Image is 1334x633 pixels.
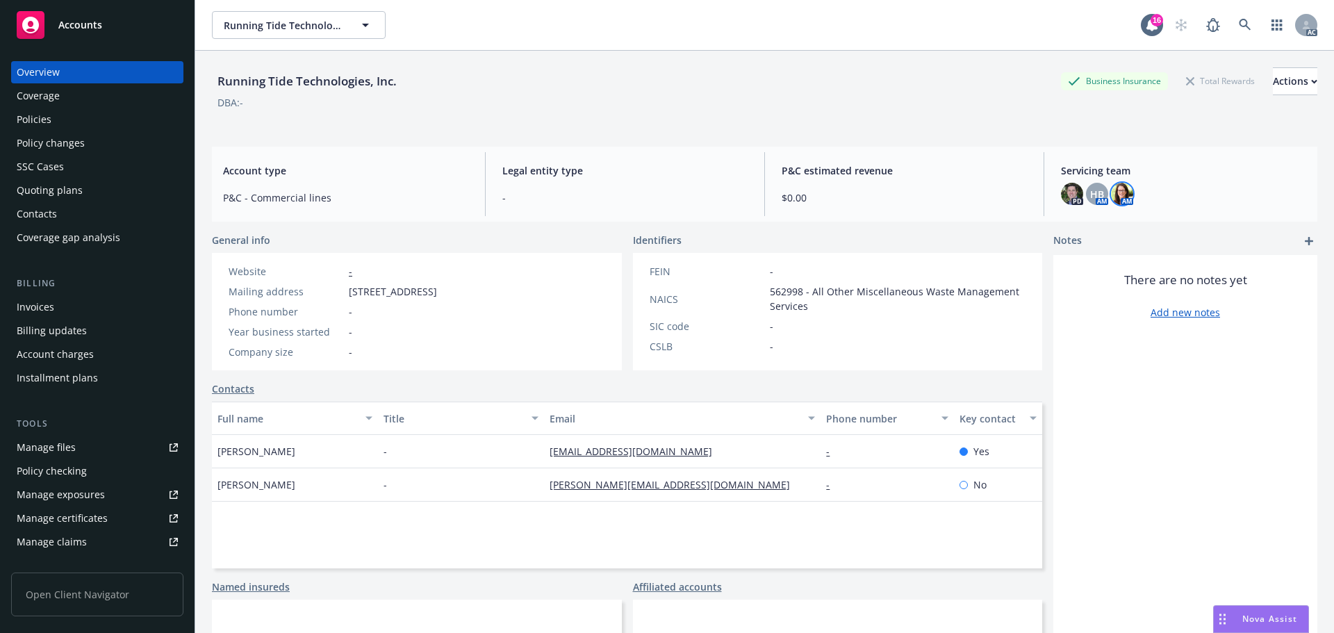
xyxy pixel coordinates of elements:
[1061,72,1168,90] div: Business Insurance
[17,343,94,365] div: Account charges
[17,203,57,225] div: Contacts
[349,284,437,299] span: [STREET_ADDRESS]
[11,573,183,616] span: Open Client Navigator
[770,264,773,279] span: -
[1273,67,1317,95] button: Actions
[826,478,841,491] a: -
[11,507,183,529] a: Manage certificates
[960,411,1021,426] div: Key contact
[17,132,85,154] div: Policy changes
[11,108,183,131] a: Policies
[550,411,800,426] div: Email
[17,179,83,202] div: Quoting plans
[229,324,343,339] div: Year business started
[17,484,105,506] div: Manage exposures
[1151,14,1163,26] div: 16
[17,320,87,342] div: Billing updates
[349,304,352,319] span: -
[1242,613,1297,625] span: Nova Assist
[11,85,183,107] a: Coverage
[17,460,87,482] div: Policy checking
[17,507,108,529] div: Manage certificates
[650,339,764,354] div: CSLB
[229,345,343,359] div: Company size
[212,233,270,247] span: General info
[17,85,60,107] div: Coverage
[17,531,87,553] div: Manage claims
[11,343,183,365] a: Account charges
[1061,183,1083,205] img: photo
[1179,72,1262,90] div: Total Rewards
[1273,68,1317,94] div: Actions
[378,402,544,435] button: Title
[217,477,295,492] span: [PERSON_NAME]
[782,190,1027,205] span: $0.00
[502,163,748,178] span: Legal entity type
[224,18,344,33] span: Running Tide Technologies, Inc.
[1090,187,1104,202] span: HB
[11,61,183,83] a: Overview
[384,411,523,426] div: Title
[212,402,378,435] button: Full name
[17,227,120,249] div: Coverage gap analysis
[11,277,183,290] div: Billing
[650,264,764,279] div: FEIN
[11,156,183,178] a: SSC Cases
[11,531,183,553] a: Manage claims
[212,72,402,90] div: Running Tide Technologies, Inc.
[384,477,387,492] span: -
[973,444,989,459] span: Yes
[544,402,821,435] button: Email
[502,190,748,205] span: -
[11,296,183,318] a: Invoices
[1301,233,1317,249] a: add
[770,284,1026,313] span: 562998 - All Other Miscellaneous Waste Management Services
[650,292,764,306] div: NAICS
[223,163,468,178] span: Account type
[821,402,953,435] button: Phone number
[212,11,386,39] button: Running Tide Technologies, Inc.
[384,444,387,459] span: -
[1061,163,1306,178] span: Servicing team
[650,319,764,334] div: SIC code
[1199,11,1227,39] a: Report a Bug
[229,284,343,299] div: Mailing address
[1213,605,1309,633] button: Nova Assist
[11,367,183,389] a: Installment plans
[826,411,932,426] div: Phone number
[212,579,290,594] a: Named insureds
[223,190,468,205] span: P&C - Commercial lines
[1053,233,1082,249] span: Notes
[11,179,183,202] a: Quoting plans
[217,444,295,459] span: [PERSON_NAME]
[11,484,183,506] a: Manage exposures
[770,319,773,334] span: -
[11,554,183,577] a: Manage BORs
[954,402,1042,435] button: Key contact
[17,296,54,318] div: Invoices
[1111,183,1133,205] img: photo
[11,460,183,482] a: Policy checking
[1167,11,1195,39] a: Start snowing
[11,227,183,249] a: Coverage gap analysis
[229,264,343,279] div: Website
[349,345,352,359] span: -
[217,411,357,426] div: Full name
[229,304,343,319] div: Phone number
[17,436,76,459] div: Manage files
[11,132,183,154] a: Policy changes
[973,477,987,492] span: No
[782,163,1027,178] span: P&C estimated revenue
[11,6,183,44] a: Accounts
[633,579,722,594] a: Affiliated accounts
[17,554,82,577] div: Manage BORs
[17,61,60,83] div: Overview
[550,478,801,491] a: [PERSON_NAME][EMAIL_ADDRESS][DOMAIN_NAME]
[1214,606,1231,632] div: Drag to move
[212,381,254,396] a: Contacts
[633,233,682,247] span: Identifiers
[770,339,773,354] span: -
[349,265,352,278] a: -
[17,108,51,131] div: Policies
